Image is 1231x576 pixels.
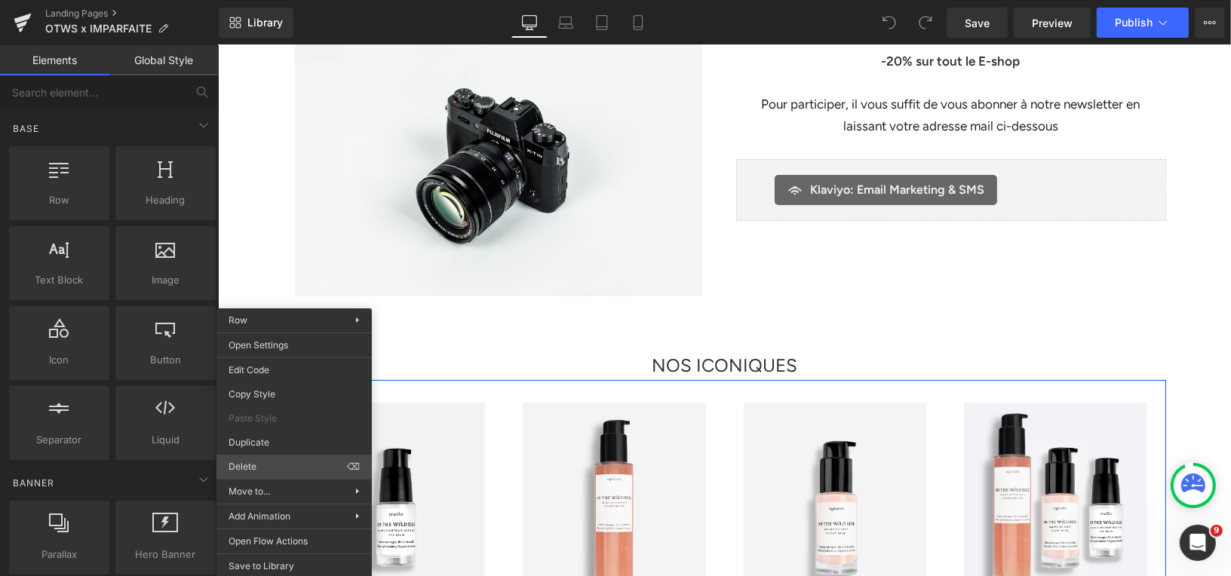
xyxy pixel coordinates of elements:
[620,8,656,38] a: Mobile
[1115,17,1153,29] span: Publish
[109,45,219,75] a: Global Style
[120,192,211,208] span: Heading
[1014,8,1091,38] a: Preview
[247,16,283,29] span: Library
[910,8,941,38] button: Redo
[229,339,360,352] span: Open Settings
[874,8,904,38] button: Undo
[1097,8,1189,38] button: Publish
[229,436,360,449] span: Duplicate
[229,363,360,377] span: Edit Code
[45,8,219,20] a: Landing Pages
[14,192,105,208] span: Row
[113,335,133,357] a: Expand / Collapse
[85,335,114,357] span: Row
[229,388,360,401] span: Copy Style
[593,136,767,154] span: Klaviyo: Email Marketing & SMS
[11,121,41,136] span: Base
[229,559,360,573] span: Save to Library
[14,432,105,448] span: Separator
[14,547,105,562] span: Parallax
[11,476,56,490] span: Banner
[1211,525,1223,537] span: 9
[548,8,584,38] a: Laptop
[664,8,803,23] strong: -20% sur tout le E-shop
[45,23,152,35] span: OTWS x IMPARFAITE
[14,352,105,368] span: Icon
[1180,525,1216,561] iframe: Intercom live chat
[120,272,211,288] span: Image
[229,535,360,548] span: Open Flow Actions
[229,460,347,473] span: Delete
[229,412,360,425] span: Paste Style
[120,432,211,448] span: Liquid
[14,272,105,288] span: Text Block
[347,460,360,473] span: ⌫
[965,15,990,31] span: Save
[219,8,293,38] a: New Library
[120,547,211,562] span: Hero Banner
[229,510,355,523] span: Add Animation
[1195,8,1225,38] button: More
[526,48,941,93] div: Pour participer, il vous suffit de vous abonner à notre newsletter en laissant votre adresse mail...
[229,485,355,498] span: Move to...
[511,8,548,38] a: Desktop
[120,352,211,368] span: Button
[434,309,579,331] font: NOS ICONIQUES
[584,8,620,38] a: Tablet
[229,314,247,326] span: Row
[1032,15,1073,31] span: Preview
